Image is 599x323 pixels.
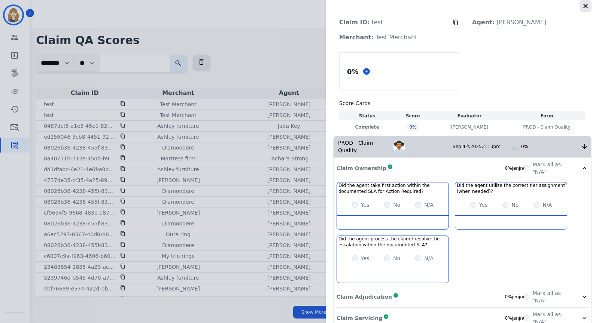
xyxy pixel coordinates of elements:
p: Claim Servicing [337,314,382,322]
label: No [393,201,400,209]
div: 0% [521,144,581,150]
p: Complete [341,124,393,130]
label: No [393,255,400,262]
label: Mark all as "N/A" [532,161,572,176]
sup: th [465,144,469,147]
span: 4:13pm [483,144,501,149]
div: PROD - Claim Quality [334,136,393,157]
p: Claim Ownership [337,164,386,172]
label: No [511,201,519,209]
label: N/A [542,201,552,209]
p: Test Merchant [333,30,423,45]
div: 0% jenjnek [505,315,524,321]
th: Status [339,111,395,120]
p: [PERSON_NAME] [466,15,552,30]
th: Score [395,111,431,120]
span: PROD - Claim Quality [523,124,571,130]
p: [PERSON_NAME] [451,124,488,130]
label: N/A [424,201,434,209]
h3: Score Cards [339,99,586,107]
label: Mark all as "N/A" [532,289,572,304]
strong: Merchant: [339,34,374,41]
img: qa-pdf.svg [512,144,520,150]
h3: Did the agent take first action within the documented SLA for Action Required? [338,182,447,194]
th: Evaluator [431,111,508,120]
div: 0% jenjnek [505,294,524,300]
div: 0 % [407,123,419,131]
div: 0% jenjnek [505,165,524,171]
div: 0 % [346,65,360,78]
img: Avatar [393,141,405,153]
strong: Agent: [472,19,495,26]
h3: Did the agent process the claim / resolve the escalation within the documented SLA? [338,236,447,248]
p: Claim Adjudication [337,293,392,301]
label: Yes [361,255,370,262]
th: Form [508,111,586,120]
div: Sep 4 , 2025 , [453,144,512,150]
label: Yes [479,201,488,209]
h3: Did the agent utilize the correct tier assignment (when needed)? [457,182,565,194]
label: Yes [361,201,370,209]
strong: Claim ID: [339,19,370,26]
label: N/A [424,255,434,262]
p: test [333,15,389,30]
